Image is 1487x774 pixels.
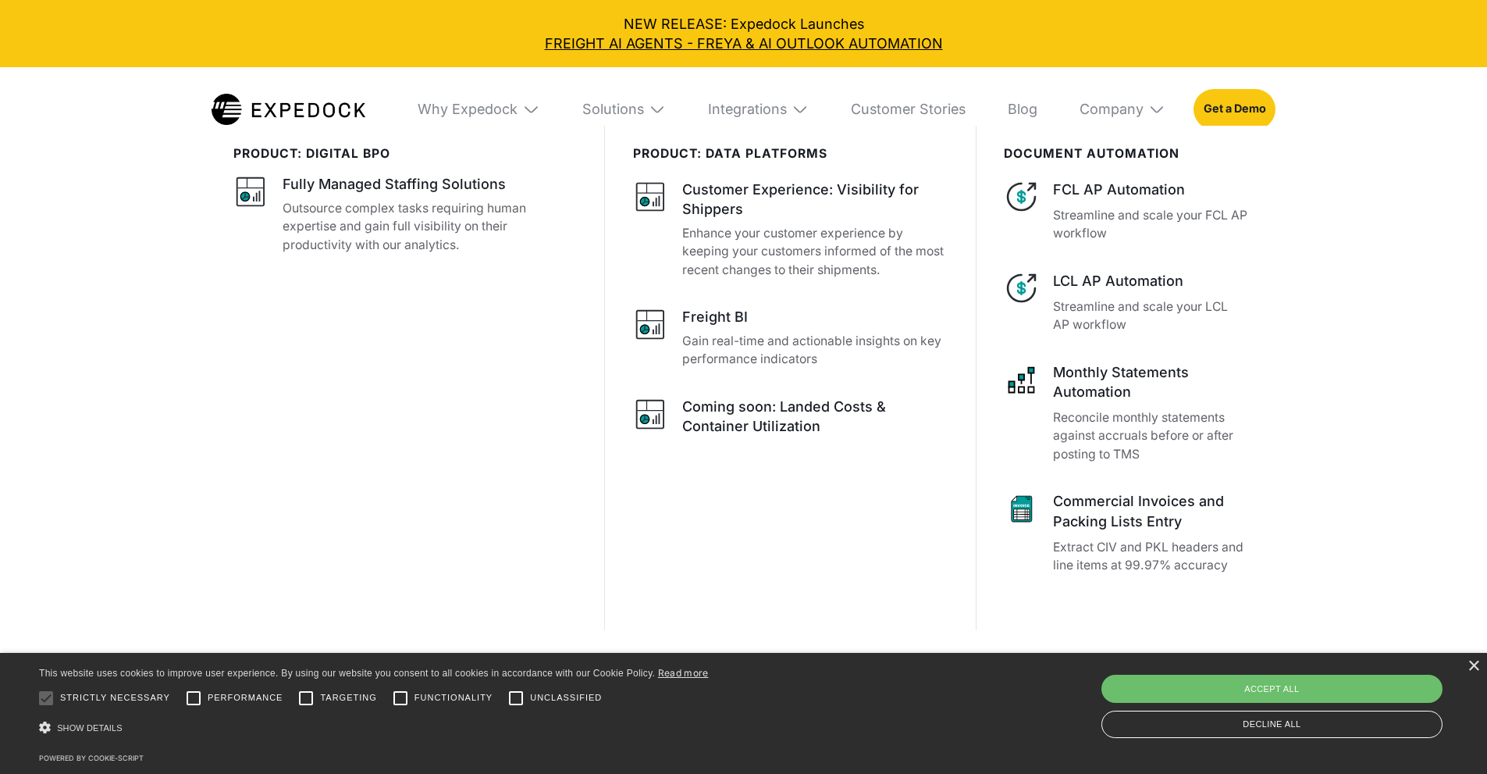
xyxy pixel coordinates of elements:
span: Show details [57,723,123,733]
a: Monthly Statements AutomationReconcile monthly statements against accruals before or after postin... [1004,362,1254,464]
div: Integrations [708,101,787,118]
p: Extract CIV and PKL headers and line items at 99.97% accuracy [1053,538,1254,575]
a: Customer Experience: Visibility for ShippersEnhance your customer experience by keeping your cust... [633,180,948,280]
span: Performance [208,691,283,704]
div: LCL AP Automation [1053,271,1254,291]
p: Reconcile monthly statements against accruals before or after posting to TMS [1053,408,1254,464]
div: Commercial Invoices and Packing Lists Entry [1053,491,1254,530]
a: FREIGHT AI AGENTS - FREYA & AI OUTLOOK AUTOMATION [14,34,1473,53]
div: Company [1080,101,1144,118]
div: FCL AP Automation [1053,180,1254,199]
p: Enhance your customer experience by keeping your customers informed of the most recent changes to... [682,224,948,280]
a: Read more [658,667,709,679]
div: Show details [39,716,709,740]
iframe: Chat Widget [1227,605,1487,774]
p: Streamline and scale your LCL AP workflow [1053,298,1254,334]
div: Solutions [582,101,644,118]
div: Freight BI [682,307,748,326]
span: Functionality [414,691,493,704]
div: Why Expedock [404,67,553,152]
div: Accept all [1101,675,1443,703]
div: Customer Experience: Visibility for Shippers [682,180,948,219]
a: Freight BIGain real-time and actionable insights on key performance indicators [633,307,948,369]
a: Powered by cookie-script [39,754,144,762]
div: Monthly Statements Automation [1053,362,1254,401]
a: Commercial Invoices and Packing Lists EntryExtract CIV and PKL headers and line items at 99.97% a... [1004,491,1254,574]
p: Gain real-time and actionable insights on key performance indicators [682,332,948,369]
div: Integrations [694,67,823,152]
div: Coming soon: Landed Costs & Container Utilization [682,397,948,436]
div: NEW RELEASE: Expedock Launches [14,14,1473,53]
div: Solutions [568,67,680,152]
span: Unclassified [530,691,602,704]
div: product: digital bpo [233,147,576,162]
div: document automation [1004,147,1254,162]
div: Company [1065,67,1179,152]
a: FCL AP AutomationStreamline and scale your FCL AP workflow [1004,180,1254,243]
p: Streamline and scale your FCL AP workflow [1053,206,1254,243]
div: Why Expedock [418,101,518,118]
a: Coming soon: Landed Costs & Container Utilization [633,397,948,441]
a: Customer Stories [837,67,980,152]
span: This website uses cookies to improve user experience. By using our website you consent to all coo... [39,668,655,679]
a: Blog [994,67,1051,152]
a: Fully Managed Staffing SolutionsOutsource complex tasks requiring human expertise and gain full v... [233,174,576,254]
a: LCL AP AutomationStreamline and scale your LCL AP workflow [1004,271,1254,334]
span: Strictly necessary [60,691,170,704]
a: Get a Demo [1194,89,1275,130]
span: Targeting [320,691,376,704]
div: Decline all [1101,711,1443,738]
div: PRODUCT: data platforms [633,147,948,162]
p: Outsource complex tasks requiring human expertise and gain full visibility on their productivity ... [283,199,577,255]
div: Fully Managed Staffing Solutions [283,174,506,194]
